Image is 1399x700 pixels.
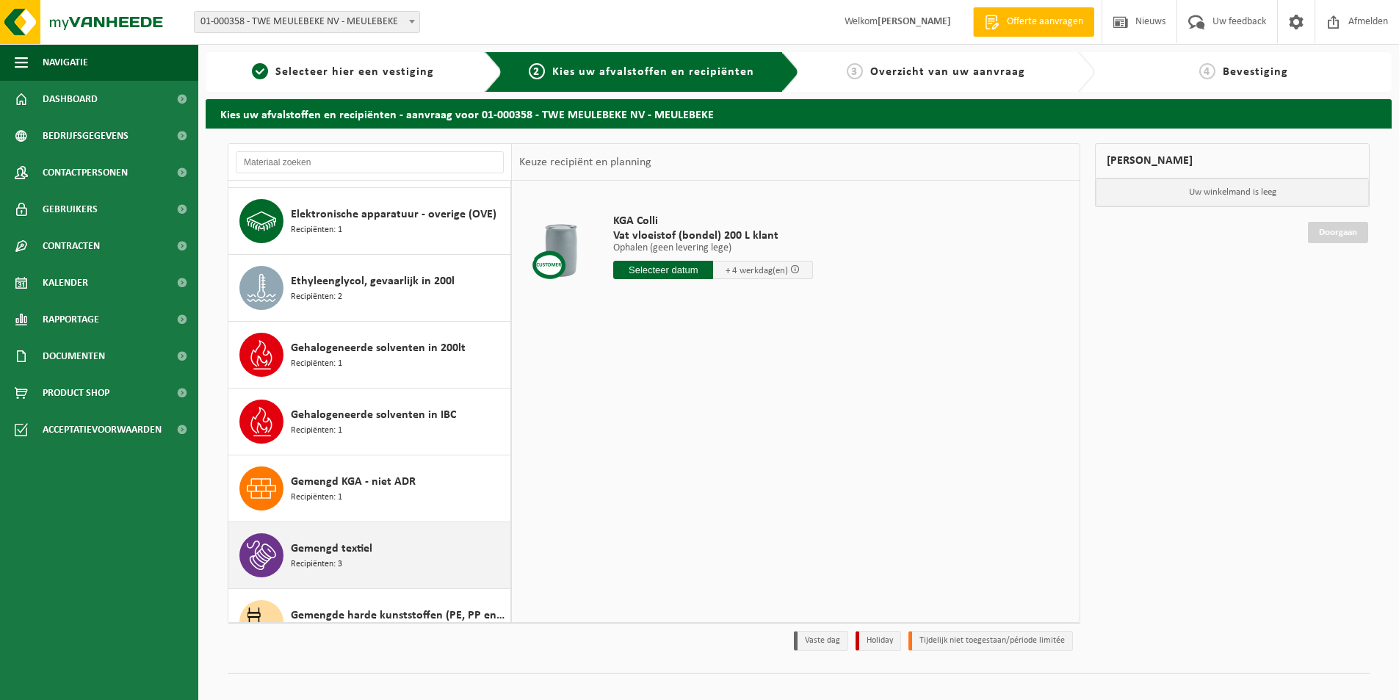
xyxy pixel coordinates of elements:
span: 3 [847,63,863,79]
a: Doorgaan [1308,222,1368,243]
button: Gemengd textiel Recipiënten: 3 [228,522,511,589]
p: Uw winkelmand is leeg [1096,178,1369,206]
span: Gehalogeneerde solventen in IBC [291,406,456,424]
span: Gemengde harde kunststoffen (PE, PP en PVC), recycleerbaar (industrieel) [291,607,507,624]
span: 01-000358 - TWE MEULEBEKE NV - MEULEBEKE [194,11,420,33]
span: Product Shop [43,375,109,411]
p: Ophalen (geen levering lege) [613,243,813,253]
li: Tijdelijk niet toegestaan/période limitée [908,631,1073,651]
span: Elektronische apparatuur - overige (OVE) [291,206,496,223]
span: Dashboard [43,81,98,118]
button: Elektronische apparatuur - overige (OVE) Recipiënten: 1 [228,188,511,255]
button: Gehalogeneerde solventen in 200lt Recipiënten: 1 [228,322,511,389]
span: Offerte aanvragen [1003,15,1087,29]
span: Contactpersonen [43,154,128,191]
span: Overzicht van uw aanvraag [870,66,1025,78]
span: KGA Colli [613,214,813,228]
span: Gemengd KGA - niet ADR [291,473,416,491]
button: Gehalogeneerde solventen in IBC Recipiënten: 1 [228,389,511,455]
div: [PERSON_NAME] [1095,143,1370,178]
span: Bevestiging [1223,66,1288,78]
li: Holiday [856,631,901,651]
span: Rapportage [43,301,99,338]
input: Selecteer datum [613,261,713,279]
li: Vaste dag [794,631,848,651]
a: Offerte aanvragen [973,7,1094,37]
span: Recipiënten: 1 [291,491,342,505]
span: Bedrijfsgegevens [43,118,129,154]
span: Recipiënten: 1 [291,424,342,438]
span: Navigatie [43,44,88,81]
span: Recipiënten: 1 [291,357,342,371]
span: Documenten [43,338,105,375]
span: Acceptatievoorwaarden [43,411,162,448]
span: 01-000358 - TWE MEULEBEKE NV - MEULEBEKE [195,12,419,32]
button: Ethyleenglycol, gevaarlijk in 200l Recipiënten: 2 [228,255,511,322]
span: Recipiënten: 1 [291,223,342,237]
span: Kalender [43,264,88,301]
button: Gemengd KGA - niet ADR Recipiënten: 1 [228,455,511,522]
input: Materiaal zoeken [236,151,504,173]
span: Vat vloeistof (bondel) 200 L klant [613,228,813,243]
span: Selecteer hier een vestiging [275,66,434,78]
span: 1 [252,63,268,79]
span: + 4 werkdag(en) [726,266,788,275]
strong: [PERSON_NAME] [878,16,951,27]
button: Gemengde harde kunststoffen (PE, PP en PVC), recycleerbaar (industrieel) [228,589,511,656]
span: Ethyleenglycol, gevaarlijk in 200l [291,273,455,290]
div: Keuze recipiënt en planning [512,144,659,181]
h2: Kies uw afvalstoffen en recipiënten - aanvraag voor 01-000358 - TWE MEULEBEKE NV - MEULEBEKE [206,99,1392,128]
span: Gemengd textiel [291,540,372,558]
a: 1Selecteer hier een vestiging [213,63,473,81]
span: Gehalogeneerde solventen in 200lt [291,339,466,357]
span: Kies uw afvalstoffen en recipiënten [552,66,754,78]
span: 4 [1199,63,1215,79]
span: Gebruikers [43,191,98,228]
span: 2 [529,63,545,79]
span: Contracten [43,228,100,264]
span: Recipiënten: 2 [291,290,342,304]
span: Recipiënten: 3 [291,558,342,571]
